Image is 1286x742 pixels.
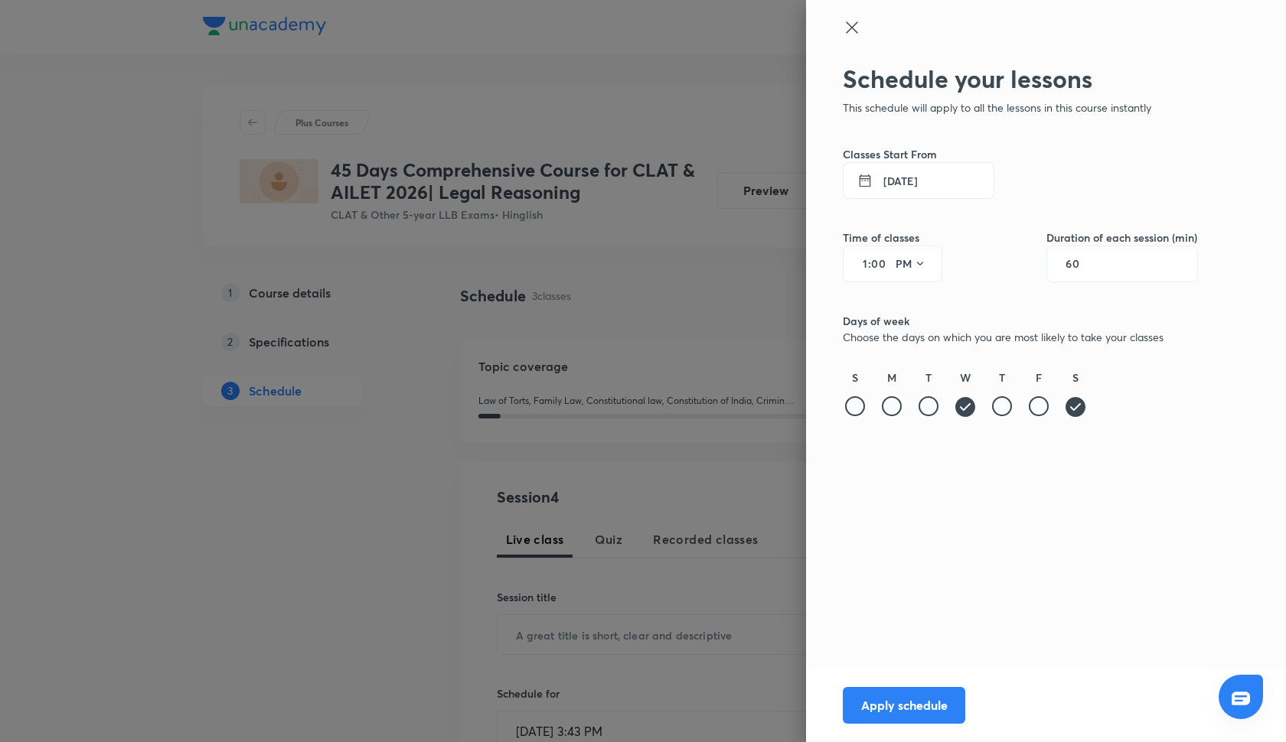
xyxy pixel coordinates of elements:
p: Choose the days on which you are most likely to take your classes [843,329,1198,345]
h6: F [1036,369,1042,386]
h6: Duration of each session (min) [1046,229,1198,246]
h6: M [887,369,896,386]
div: : [843,246,942,282]
h6: Time of classes [843,229,942,246]
h6: Classes Start From [843,146,1198,162]
button: PM [889,252,932,276]
h6: S [852,369,858,386]
h2: Schedule your lessons [843,64,1198,93]
button: Apply schedule [843,687,965,724]
h6: S [1072,369,1079,386]
h6: T [925,369,932,386]
button: [DATE] [843,162,994,199]
h6: Days of week [843,313,1198,329]
h6: T [999,369,1005,386]
p: This schedule will apply to all the lessons in this course instantly [843,99,1198,116]
h6: W [960,369,971,386]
